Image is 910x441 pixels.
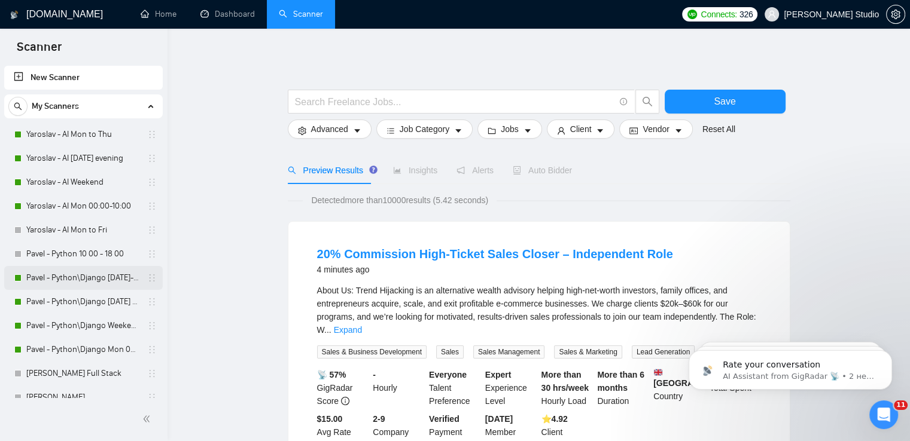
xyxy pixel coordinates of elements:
li: New Scanner [4,66,163,90]
a: Pavel - Python\Django Mon 00:00 - 10:00 [26,338,140,362]
a: Pavel - Python\Django Weekends [26,314,140,338]
span: holder [147,130,157,139]
span: holder [147,154,157,163]
span: double-left [142,413,154,425]
span: caret-down [674,126,683,135]
button: folderJobscaret-down [477,120,542,139]
a: Yaroslav - AI Mon to Fri [26,218,140,242]
span: setting [887,10,905,19]
a: Reset All [702,122,735,136]
span: area-chart [393,166,401,174]
span: Sales Management [473,345,544,359]
img: logo [10,5,19,24]
div: Hourly [370,368,427,408]
span: info-circle [620,98,628,106]
button: barsJob Categorycaret-down [376,120,473,139]
iframe: Intercom notifications сообщение [671,325,910,409]
span: holder [147,225,157,235]
b: Expert [485,370,512,379]
span: Sales & Business Development [317,345,427,359]
span: 11 [894,400,908,410]
span: Preview Results [288,166,374,175]
button: search [8,97,28,116]
span: search [9,102,27,111]
a: New Scanner [14,66,153,90]
span: user [557,126,565,135]
span: Scanner [7,38,71,63]
b: Everyone [429,370,467,379]
span: info-circle [341,397,349,405]
a: Pavel - Python 10 00 - 18 00 [26,242,140,266]
span: Detected more than 10000 results (5.42 seconds) [303,194,497,207]
button: Save [665,90,786,114]
span: My Scanners [32,94,79,118]
span: holder [147,201,157,211]
a: Yaroslav - AI Mon 00:00-10:00 [26,194,140,218]
span: Sales [436,345,464,359]
b: [DATE] [485,414,513,424]
a: [PERSON_NAME] [26,385,140,409]
button: setting [886,5,905,24]
a: Yaroslav - AI Weekend [26,170,140,194]
span: holder [147,393,157,402]
span: holder [147,297,157,307]
span: ... [324,325,331,335]
span: holder [147,177,157,187]
span: holder [147,369,157,378]
div: Tooltip anchor [368,164,379,175]
a: Yaroslav - AI [DATE] evening [26,146,140,170]
a: searchScanner [279,9,323,19]
span: Jobs [501,122,519,136]
div: Duration [595,368,651,408]
span: Job Category [400,122,449,136]
div: About Us: Trend Hijacking is an alternative wealth advisory helping high-net-worth investors, fam... [317,284,761,336]
b: - [373,370,376,379]
a: 20% Commission High-Ticket Sales Closer – Independent Role [317,247,673,261]
div: Country [651,368,707,408]
b: 📡 57% [317,370,346,379]
span: folder [488,126,496,135]
span: setting [298,126,306,135]
b: More than 6 months [597,370,644,393]
div: Experience Level [483,368,539,408]
span: holder [147,321,157,330]
b: More than 30 hrs/week [541,370,589,393]
a: setting [886,10,905,19]
span: 326 [739,8,753,21]
a: [PERSON_NAME] Full Stack [26,362,140,385]
span: Auto Bidder [513,166,572,175]
a: Pavel - Python\Django [DATE]-[DATE] 18:00 - 10:00 [26,266,140,290]
span: bars [386,126,395,135]
span: robot [513,166,521,174]
img: upwork-logo.png [687,10,697,19]
iframe: Intercom live chat [869,400,898,429]
span: holder [147,249,157,259]
a: homeHome [141,9,176,19]
span: caret-down [524,126,532,135]
span: idcard [629,126,638,135]
span: user [768,10,776,19]
img: 🇬🇧 [654,368,662,376]
b: [GEOGRAPHIC_DATA] [653,368,743,388]
button: search [635,90,659,114]
b: ⭐️ 4.92 [541,414,568,424]
span: Advanced [311,122,348,136]
span: Save [714,94,735,109]
div: Talent Preference [427,368,483,408]
span: caret-down [454,126,462,135]
b: Verified [429,414,459,424]
a: Pavel - Python\Django [DATE] evening to 00 00 [26,290,140,314]
input: Search Freelance Jobs... [295,94,614,109]
button: settingAdvancedcaret-down [288,120,372,139]
a: Yaroslav - AI Mon to Thu [26,122,140,146]
button: idcardVendorcaret-down [619,120,692,139]
span: Alerts [456,166,494,175]
span: Connects: [701,8,736,21]
b: $15.00 [317,414,343,424]
div: Hourly Load [539,368,595,408]
button: userClientcaret-down [547,120,615,139]
span: caret-down [596,126,604,135]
